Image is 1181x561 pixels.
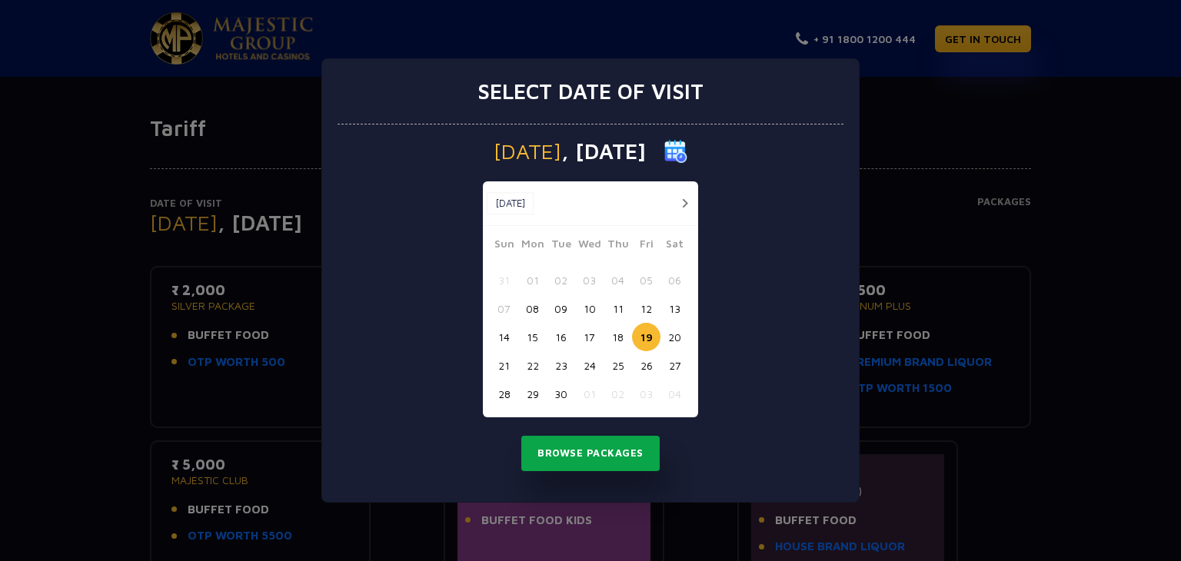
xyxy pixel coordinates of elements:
[518,294,547,323] button: 08
[660,323,689,351] button: 20
[660,294,689,323] button: 13
[575,351,604,380] button: 24
[490,294,518,323] button: 07
[664,140,687,163] img: calender icon
[490,323,518,351] button: 14
[604,266,632,294] button: 04
[518,323,547,351] button: 15
[490,266,518,294] button: 31
[477,78,704,105] h3: Select date of visit
[547,266,575,294] button: 02
[660,235,689,257] span: Sat
[518,380,547,408] button: 29
[604,294,632,323] button: 11
[547,235,575,257] span: Tue
[632,351,660,380] button: 26
[604,380,632,408] button: 02
[632,380,660,408] button: 03
[575,235,604,257] span: Wed
[632,266,660,294] button: 05
[547,380,575,408] button: 30
[632,323,660,351] button: 19
[487,192,534,215] button: [DATE]
[660,351,689,380] button: 27
[494,141,561,162] span: [DATE]
[575,266,604,294] button: 03
[604,351,632,380] button: 25
[518,235,547,257] span: Mon
[575,380,604,408] button: 01
[547,351,575,380] button: 23
[518,351,547,380] button: 22
[660,380,689,408] button: 04
[604,235,632,257] span: Thu
[660,266,689,294] button: 06
[575,294,604,323] button: 10
[490,351,518,380] button: 21
[575,323,604,351] button: 17
[547,323,575,351] button: 16
[561,141,646,162] span: , [DATE]
[490,235,518,257] span: Sun
[518,266,547,294] button: 01
[547,294,575,323] button: 09
[632,294,660,323] button: 12
[632,235,660,257] span: Fri
[604,323,632,351] button: 18
[521,436,660,471] button: Browse Packages
[490,380,518,408] button: 28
